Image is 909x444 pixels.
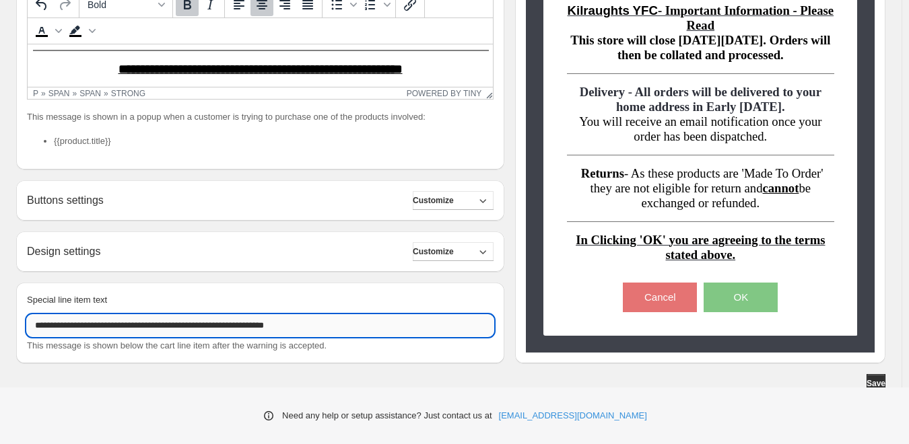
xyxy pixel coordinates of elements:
[579,114,821,143] span: You will receive an email notification once your order has been dispatched.
[104,89,108,98] div: »
[568,3,658,17] span: Kilraughts YFC
[658,3,834,32] span: - Important Information - Please Read
[581,165,624,180] strong: Returns
[111,89,145,98] div: strong
[54,135,494,148] li: {{product.title}}
[27,110,494,124] p: This message is shown in a popup when a customer is trying to purchase one of the products involved:
[578,165,823,209] span: - As these products are 'Made To Order' they are not eligible for return and be exchanged or refu...
[867,378,885,389] span: Save
[413,242,494,261] button: Customize
[73,89,77,98] div: »
[41,89,46,98] div: »
[48,89,70,98] div: span
[623,282,697,311] button: Cancel
[413,191,494,210] button: Customize
[867,374,885,393] button: Save
[413,195,454,206] span: Customize
[64,20,98,42] div: Background color
[570,32,830,61] span: This store will close [DATE][DATE]. Orders will then be collated and processed.
[763,180,799,194] u: cannot
[30,20,64,42] div: Text color
[79,89,101,98] div: span
[28,44,493,87] iframe: Rich Text Area
[27,295,107,305] span: Special line item text
[27,194,104,207] h2: Buttons settings
[576,232,825,261] span: In Clicking 'OK' you are agreeing to the terms stated above.
[704,282,778,311] button: OK
[481,87,493,99] div: Resize
[407,89,482,98] a: Powered by Tiny
[413,246,454,257] span: Customize
[27,340,327,350] span: This message is shown below the cart line item after the warning is accepted.
[33,89,38,98] div: p
[499,409,647,422] a: [EMAIL_ADDRESS][DOMAIN_NAME]
[27,245,100,258] h2: Design settings
[580,84,821,113] strong: Delivery - All orders will be delivered to your home address in Early [DATE].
